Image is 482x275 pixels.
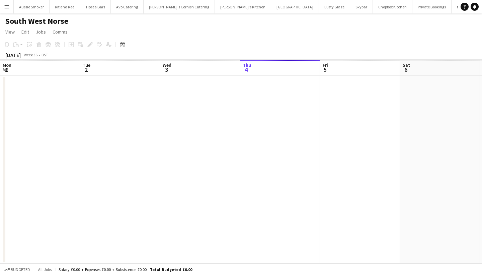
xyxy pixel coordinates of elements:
span: 1 [2,66,11,73]
div: Salary £0.00 + Expenses £0.00 + Subsistence £0.00 = [59,267,192,272]
button: Budgeted [3,266,31,273]
span: Wed [163,62,171,68]
button: [PERSON_NAME]'s Kitchen [215,0,271,13]
div: [DATE] [5,52,21,58]
div: BST [42,52,48,57]
button: Skybar [350,0,373,13]
span: 2 [82,66,90,73]
h1: South West Norse [5,16,68,26]
button: Private Bookings [412,0,452,13]
button: Chopbox Kitchen [373,0,412,13]
a: Edit [19,27,32,36]
span: Thu [243,62,251,68]
span: All jobs [37,267,53,272]
a: Comms [50,27,70,36]
span: Budgeted [11,267,30,272]
button: Kit and Kee [50,0,80,13]
span: Edit [21,29,29,35]
span: Sat [403,62,410,68]
span: Jobs [36,29,46,35]
a: View [3,27,17,36]
span: 4 [242,66,251,73]
a: Jobs [33,27,49,36]
span: Fri [323,62,328,68]
button: Avo Catering [111,0,144,13]
button: Lusty Glaze [319,0,350,13]
span: 5 [322,66,328,73]
button: [PERSON_NAME]'s Cornish Catering [144,0,215,13]
span: Mon [3,62,11,68]
button: [GEOGRAPHIC_DATA] [271,0,319,13]
span: Tue [83,62,90,68]
span: Comms [53,29,68,35]
span: View [5,29,15,35]
span: Week 36 [22,52,39,57]
span: 6 [402,66,410,73]
span: Total Budgeted £0.00 [150,267,192,272]
span: 3 [162,66,171,73]
button: Tipsea Bars [80,0,111,13]
button: Aussie Smoker [14,0,50,13]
